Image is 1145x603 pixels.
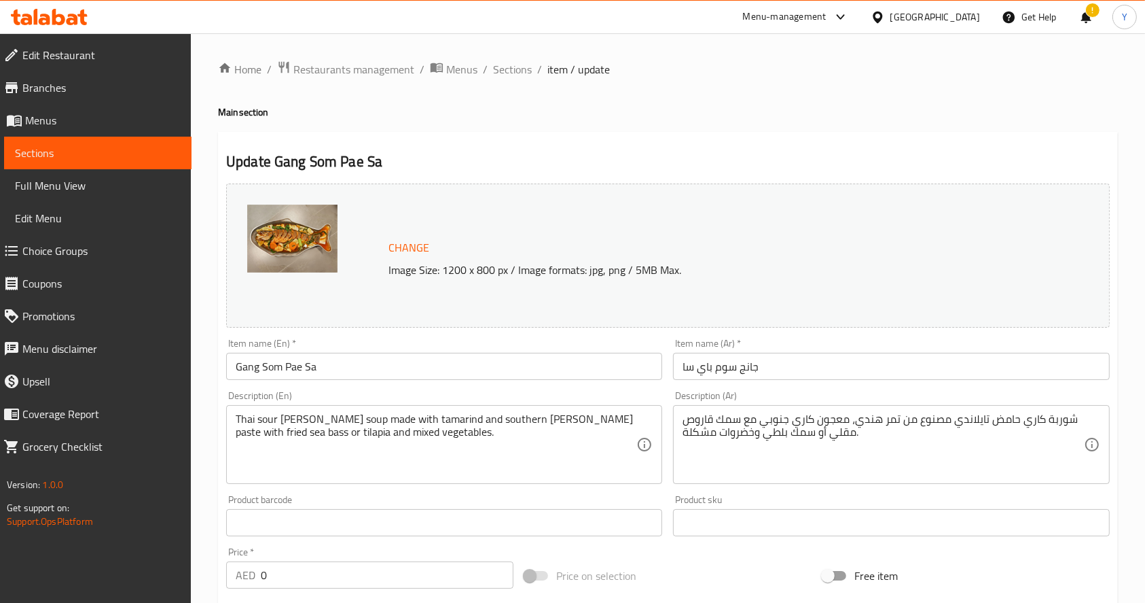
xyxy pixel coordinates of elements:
[226,509,662,536] input: Please enter product barcode
[15,177,181,194] span: Full Menu View
[22,406,181,422] span: Coverage Report
[388,238,429,258] span: Change
[890,10,980,24] div: [GEOGRAPHIC_DATA]
[383,262,1014,278] p: Image Size: 1200 x 800 px / Image formats: jpg, png / 5MB Max.
[556,568,636,584] span: Price on selection
[547,61,610,77] span: item / update
[7,499,69,517] span: Get support on:
[4,137,192,169] a: Sections
[22,341,181,357] span: Menu disclaimer
[25,112,181,128] span: Menus
[226,152,1110,172] h2: Update Gang Som Pae Sa
[7,476,40,494] span: Version:
[537,61,542,77] li: /
[383,234,435,262] button: Change
[7,513,93,530] a: Support.OpsPlatform
[673,509,1109,536] input: Please enter product sku
[420,61,424,77] li: /
[4,169,192,202] a: Full Menu View
[218,61,1118,78] nav: breadcrumb
[493,61,532,77] a: Sections
[15,145,181,161] span: Sections
[247,205,338,273] img: mmw_638903693849338029
[267,61,272,77] li: /
[673,353,1109,380] input: Enter name Ar
[22,47,181,63] span: Edit Restaurant
[226,353,662,380] input: Enter name En
[22,275,181,292] span: Coupons
[430,61,477,78] a: Menus
[22,438,181,455] span: Grocery Checklist
[22,373,181,390] span: Upsell
[15,210,181,226] span: Edit Menu
[261,562,513,589] input: Please enter price
[236,567,255,583] p: AED
[4,202,192,235] a: Edit Menu
[42,476,63,494] span: 1.0.0
[854,568,898,584] span: Free item
[22,243,181,259] span: Choice Groups
[218,105,1118,119] h4: Main section
[22,308,181,324] span: Promotions
[483,61,488,77] li: /
[446,61,477,77] span: Menus
[236,413,636,477] textarea: Thai sour [PERSON_NAME] soup made with tamarind and southern [PERSON_NAME] paste with fried sea b...
[743,9,826,25] div: Menu-management
[277,61,414,78] a: Restaurants management
[293,61,414,77] span: Restaurants management
[1122,10,1127,24] span: Y
[683,413,1083,477] textarea: شوربة كاري حامض تايلاندي مصنوع من تمر هندي، معجون كاري جنوبي مع سمك قاروص مقلي أو سمك بلطي وخضروا...
[22,80,181,96] span: Branches
[218,61,261,77] a: Home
